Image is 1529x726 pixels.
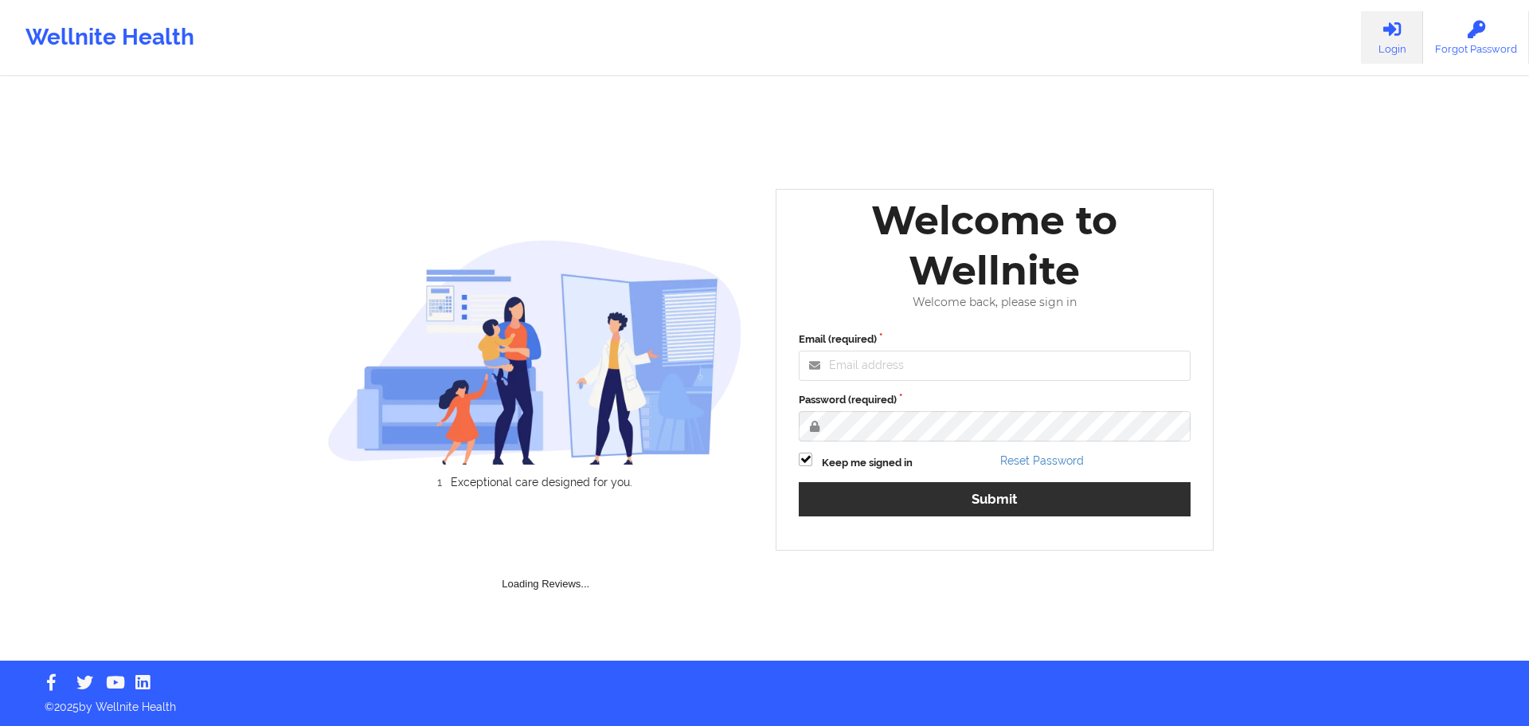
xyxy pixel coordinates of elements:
[799,332,1191,347] label: Email (required)
[1361,11,1423,64] a: Login
[799,392,1191,408] label: Password (required)
[822,455,913,471] label: Keep me signed in
[788,195,1202,296] div: Welcome to Wellnite
[327,239,743,465] img: wellnite-auth-hero_200.c722682e.png
[327,516,765,592] div: Loading Reviews...
[799,482,1191,516] button: Submit
[1423,11,1529,64] a: Forgot Password
[341,476,742,489] li: Exceptional care designed for you.
[33,688,1496,715] p: © 2025 by Wellnite Health
[788,296,1202,309] div: Welcome back, please sign in
[799,351,1191,381] input: Email address
[1000,454,1084,467] a: Reset Password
